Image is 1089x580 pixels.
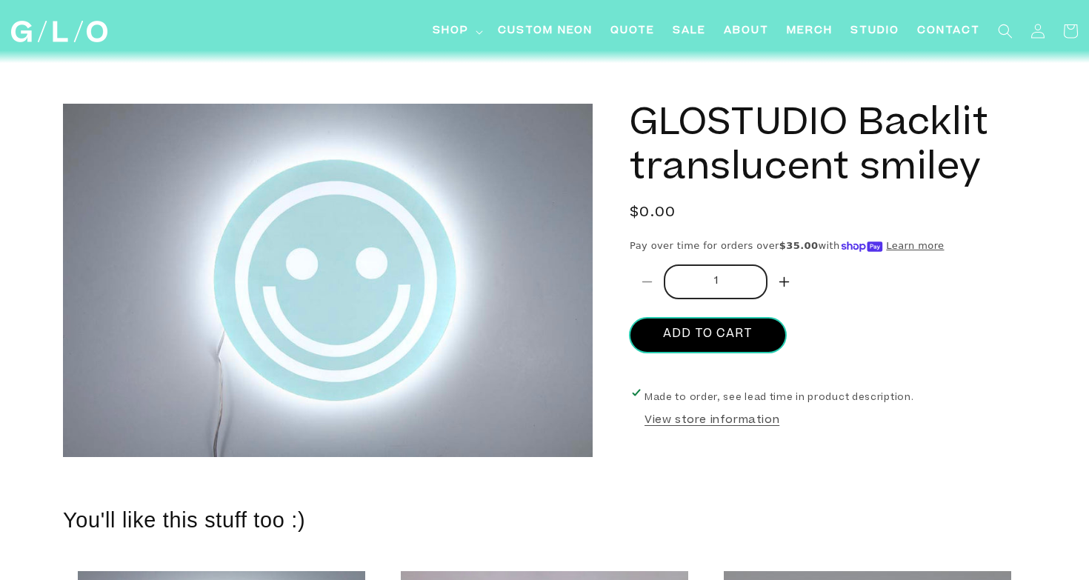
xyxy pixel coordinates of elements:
[908,15,989,48] a: Contact
[822,373,1089,580] iframe: Chat Widget
[11,21,107,42] img: GLO Studio
[498,24,593,39] span: Custom Neon
[645,390,913,405] p: Made to order, see lead time in product description.
[787,24,833,39] span: Merch
[424,15,489,48] summary: Shop
[989,15,1022,47] summary: Search
[673,24,706,39] span: SALE
[664,15,715,48] a: SALE
[602,15,664,48] a: Quote
[610,24,655,39] span: Quote
[842,15,908,48] a: Studio
[63,507,1026,534] h2: You'll like this stuff too :)
[63,104,593,457] media-gallery: Gallery Viewer
[715,15,778,48] a: About
[5,16,113,48] a: GLO Studio
[630,318,786,353] button: Add to cart
[724,24,769,39] span: About
[489,15,602,48] a: Custom Neon
[778,15,842,48] a: Merch
[645,413,779,430] button: View store information
[850,24,899,39] span: Studio
[433,24,469,39] span: Shop
[630,104,1026,193] h1: GLOSTUDIO Backlit translucent smiley
[917,24,980,39] span: Contact
[630,204,676,224] span: $0.00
